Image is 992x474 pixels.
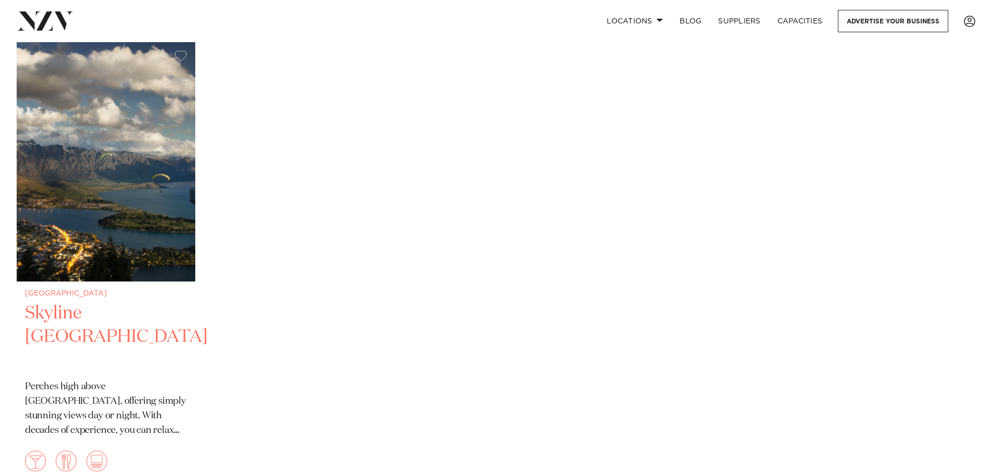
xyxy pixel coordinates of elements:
small: [GEOGRAPHIC_DATA] [25,290,187,298]
h2: Skyline [GEOGRAPHIC_DATA] [25,302,187,372]
img: theatre.png [86,451,107,471]
a: Capacities [769,10,831,32]
p: Perches high above [GEOGRAPHIC_DATA], offering simply stunning views day or night. With decades o... [25,380,187,438]
a: SUPPLIERS [710,10,769,32]
a: Locations [598,10,671,32]
img: dining.png [56,451,77,471]
a: BLOG [671,10,710,32]
a: Advertise your business [838,10,948,32]
img: nzv-logo.png [17,11,73,30]
img: cocktail.png [25,451,46,471]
